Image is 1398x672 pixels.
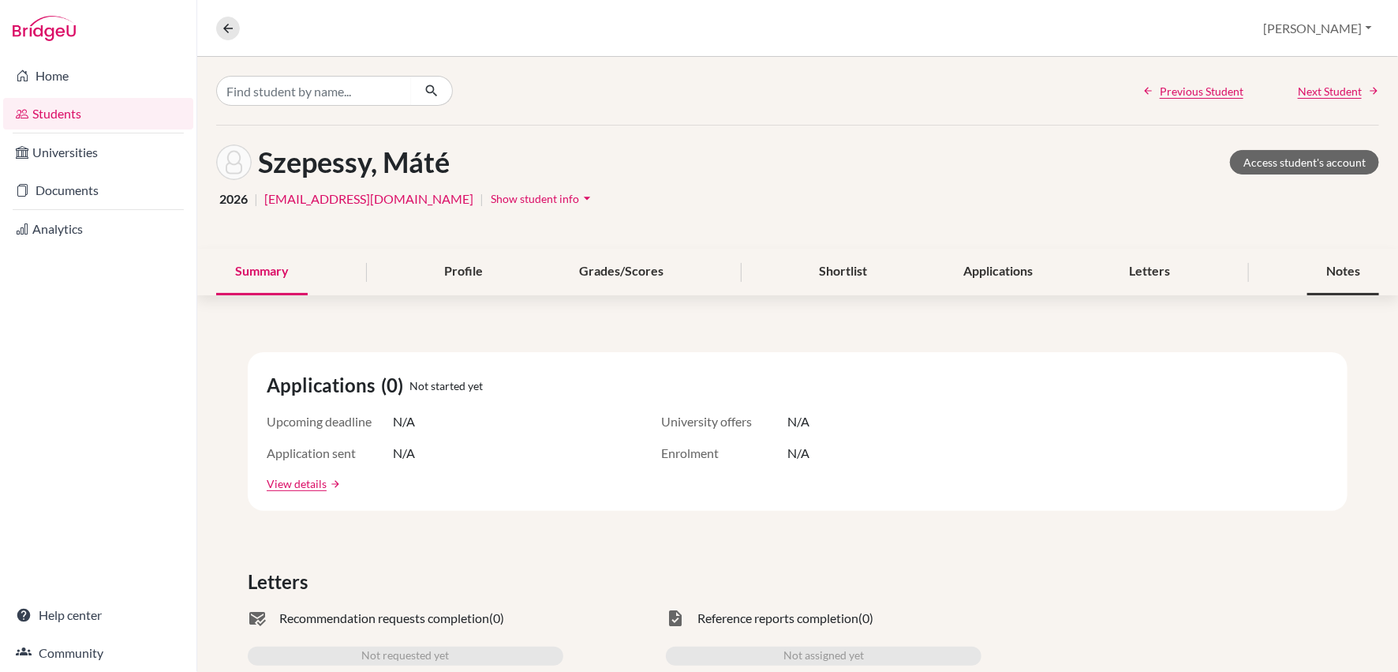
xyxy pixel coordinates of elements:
span: Not requested yet [362,647,450,666]
span: | [480,190,484,208]
div: Letters [1111,249,1190,295]
a: Home [3,60,193,92]
div: Profile [425,249,502,295]
span: (0) [858,609,873,628]
span: (0) [381,371,409,400]
img: Máté Szepessy's avatar [216,145,252,180]
span: N/A [393,412,415,431]
div: Shortlist [801,249,887,295]
a: Previous Student [1142,83,1243,99]
a: Documents [3,175,193,206]
span: | [254,190,258,208]
input: Find student by name... [216,76,412,106]
span: N/A [787,444,809,463]
span: Upcoming deadline [267,412,393,431]
span: Reference reports completion [697,609,858,628]
a: Help center [3,599,193,631]
a: Community [3,637,193,669]
span: Previous Student [1160,83,1243,99]
span: Next Student [1298,83,1362,99]
a: [EMAIL_ADDRESS][DOMAIN_NAME] [264,190,473,208]
a: Analytics [3,213,193,245]
h1: Szepessy, Máté [258,145,450,179]
button: Show student infoarrow_drop_down [490,186,596,211]
span: (0) [489,609,504,628]
a: Next Student [1298,83,1379,99]
i: arrow_drop_down [579,190,595,206]
span: Enrolment [661,444,787,463]
span: 2026 [219,190,248,208]
span: Recommendation requests completion [279,609,489,628]
span: task [666,609,685,628]
span: Applications [267,371,381,400]
span: mark_email_read [248,609,267,628]
span: Show student info [491,192,579,205]
span: N/A [787,412,809,431]
img: Bridge-U [13,16,76,41]
div: Summary [216,249,308,295]
a: View details [267,475,327,492]
a: Students [3,98,193,130]
button: [PERSON_NAME] [1257,13,1379,43]
a: arrow_forward [327,479,341,490]
span: Not assigned yet [783,647,864,666]
span: Letters [248,568,314,596]
div: Applications [945,249,1052,295]
div: Grades/Scores [560,249,682,295]
span: Not started yet [409,377,483,394]
span: University offers [661,412,787,431]
div: Notes [1307,249,1379,295]
a: Universities [3,137,193,168]
span: N/A [393,444,415,463]
span: Application sent [267,444,393,463]
a: Access student's account [1230,150,1379,175]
